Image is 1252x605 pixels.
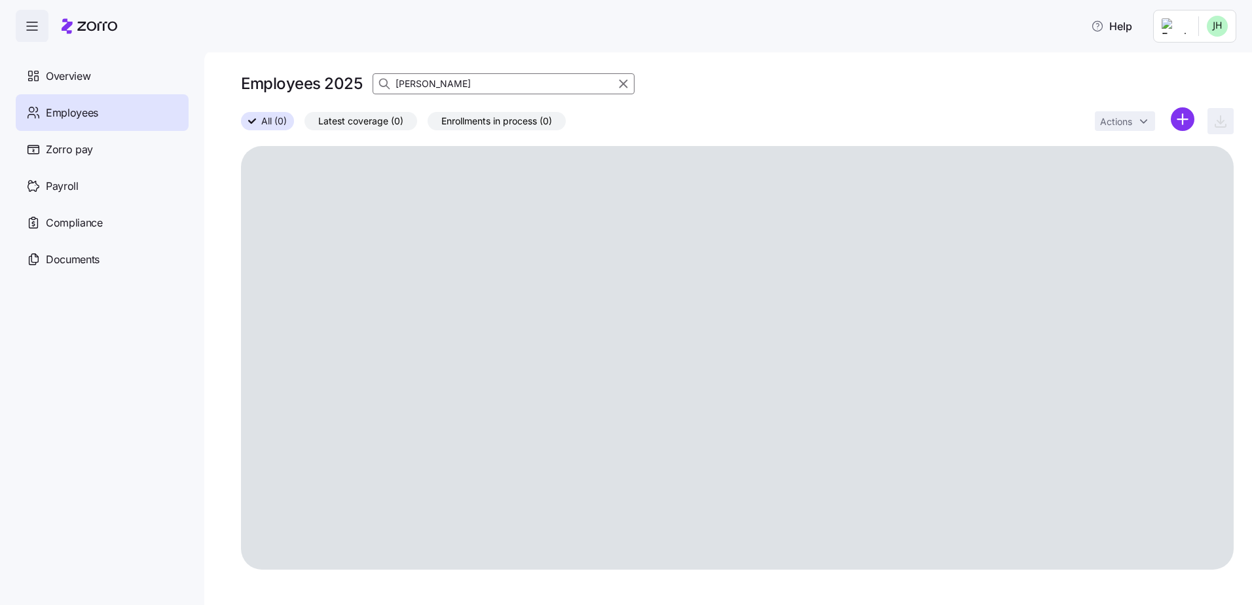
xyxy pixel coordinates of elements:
[46,141,93,158] span: Zorro pay
[16,58,189,94] a: Overview
[1171,107,1194,131] svg: add icon
[441,113,552,130] span: Enrollments in process (0)
[16,241,189,278] a: Documents
[16,131,189,168] a: Zorro pay
[1091,18,1132,34] span: Help
[46,215,103,231] span: Compliance
[1080,13,1143,39] button: Help
[16,168,189,204] a: Payroll
[46,178,79,194] span: Payroll
[1162,18,1188,34] img: Employer logo
[241,73,362,94] h1: Employees 2025
[46,105,98,121] span: Employees
[373,73,635,94] input: Search employees
[1095,111,1155,131] button: Actions
[1100,117,1132,126] span: Actions
[16,204,189,241] a: Compliance
[16,94,189,131] a: Employees
[46,251,100,268] span: Documents
[318,113,403,130] span: Latest coverage (0)
[46,68,90,84] span: Overview
[261,113,287,130] span: All (0)
[1207,16,1228,37] img: 1825ce3275ace5e53e564ba0ab736d9c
